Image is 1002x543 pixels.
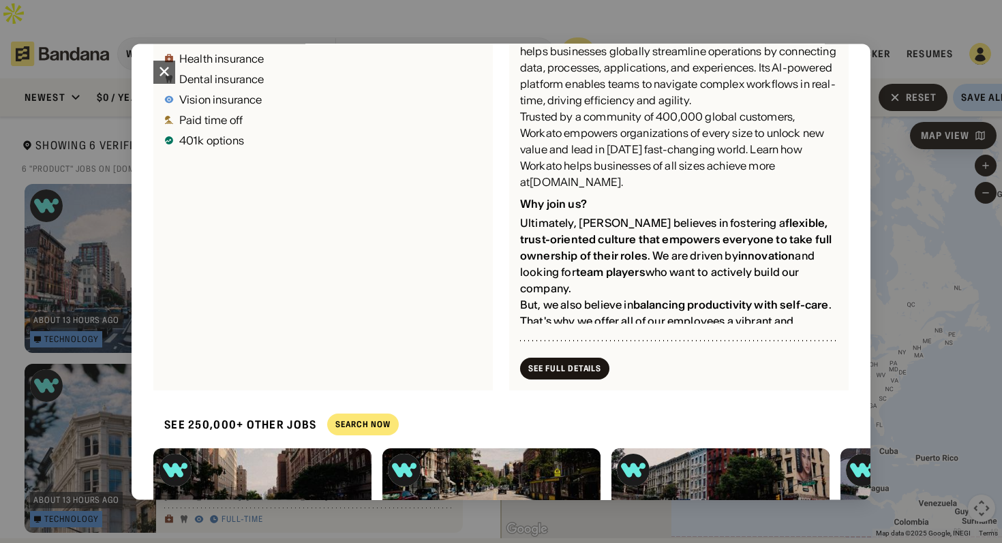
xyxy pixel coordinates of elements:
[335,421,391,429] div: Search Now
[633,298,829,312] div: balancing productivity with self-care
[159,454,192,486] img: Workato logo
[520,266,800,296] span: who want to actively build our company.
[617,454,650,486] img: Workato logo
[846,454,879,486] img: Workato logo
[520,217,785,230] span: Ultimately, [PERSON_NAME] believes in fostering a
[388,454,421,486] img: Workato logo
[738,249,795,263] div: innovation
[576,266,646,279] div: team players
[179,114,243,125] div: Paid time off
[179,74,264,84] div: Dental insurance
[179,135,244,146] div: 401k options
[530,176,621,189] a: [DOMAIN_NAME]
[520,11,838,109] div: Workato transforms technology complexity into business opportunity. As the leader in enterprise o...
[520,298,633,312] span: But, we also believe in
[520,198,587,211] div: Why join us?
[520,249,815,279] span: and looking for
[648,249,738,263] span: . We are driven by
[179,94,262,105] div: Vision insurance
[520,217,832,263] div: flexible, trust-oriented culture that empowers everyone to take full ownership of their roles
[179,53,264,64] div: Health insurance
[520,109,838,191] div: Trusted by a community of 400,000 global customers, Workato empowers organizations of every size ...
[153,407,316,443] div: See 250,000+ other jobs
[528,364,601,373] div: See Full Details
[520,298,832,345] span: . That's why we offer all of our employees a vibrant and dynamic work environment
